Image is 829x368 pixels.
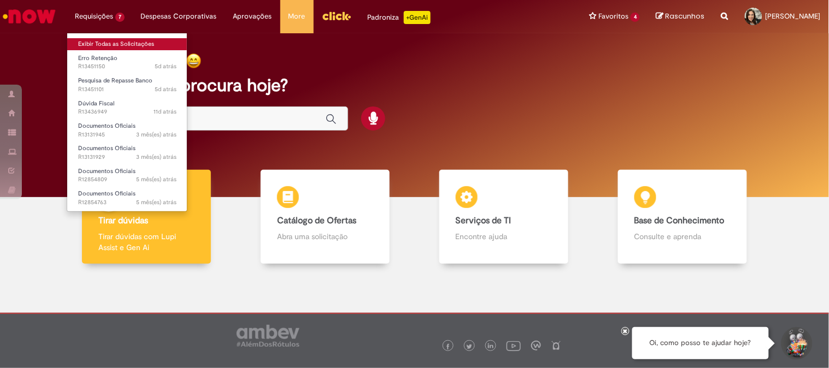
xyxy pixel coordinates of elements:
span: Documentos Oficiais [78,189,136,198]
a: Base de Conhecimento Consulte e aprenda [593,170,772,264]
span: 3 mês(es) atrás [136,153,177,161]
time: 05/06/2025 16:54:37 [136,130,177,139]
a: Aberto R13451101 : Pesquisa de Repasse Banco [67,75,187,95]
span: 5 mês(es) atrás [136,175,177,183]
span: 4 [631,13,640,22]
span: 11d atrás [154,108,177,116]
span: Favoritos [598,11,628,22]
b: Catálogo de Ofertas [277,215,356,226]
span: Requisições [75,11,113,22]
time: 27/08/2025 09:43:25 [155,62,177,70]
img: happy-face.png [186,53,202,69]
img: logo_footer_ambev_rotulo_gray.png [237,325,299,347]
span: Rascunhos [666,11,705,21]
a: Serviços de TI Encontre ajuda [415,170,593,264]
a: Rascunhos [656,11,705,22]
img: logo_footer_workplace.png [531,341,541,351]
a: Aberto R13131929 : Documentos Oficiais [67,143,187,163]
span: Erro Retenção [78,54,117,62]
div: Padroniza [368,11,431,24]
span: R13451150 [78,62,177,71]
time: 26/03/2025 14:52:35 [136,175,177,183]
h2: O que você procura hoje? [82,76,746,95]
b: Base de Conhecimento [634,215,725,226]
time: 26/03/2025 14:48:48 [136,198,177,206]
span: Aprovações [233,11,272,22]
span: 7 [115,13,125,22]
p: Abra uma solicitação [277,231,373,242]
img: click_logo_yellow_360x200.png [322,8,351,24]
time: 05/06/2025 16:52:53 [136,153,177,161]
a: Catálogo de Ofertas Abra uma solicitação [236,170,415,264]
span: 5 mês(es) atrás [136,198,177,206]
span: R12854763 [78,198,177,207]
span: R13451101 [78,85,177,94]
span: 5d atrás [155,62,177,70]
a: Aberto R13436949 : Dúvida Fiscal [67,98,187,118]
span: 5d atrás [155,85,177,93]
span: R13436949 [78,108,177,116]
a: Aberto R13451150 : Erro Retenção [67,52,187,73]
span: 3 mês(es) atrás [136,130,177,139]
img: logo_footer_twitter.png [467,344,472,349]
span: Pesquisa de Repasse Banco [78,76,152,85]
span: R12854809 [78,175,177,184]
ul: Requisições [67,33,187,212]
a: Tirar dúvidas Tirar dúvidas com Lupi Assist e Gen Ai [57,170,236,264]
span: Dúvida Fiscal [78,99,114,108]
b: Tirar dúvidas [98,215,148,226]
button: Iniciar Conversa de Suporte [780,327,813,360]
span: [PERSON_NAME] [766,11,821,21]
p: +GenAi [404,11,431,24]
span: Documentos Oficiais [78,144,136,152]
p: Encontre ajuda [456,231,552,242]
a: Exibir Todas as Solicitações [67,38,187,50]
span: Despesas Corporativas [141,11,217,22]
span: R13131945 [78,130,177,139]
div: Oi, como posso te ajudar hoje? [632,327,769,359]
img: logo_footer_naosei.png [551,341,561,351]
span: Documentos Oficiais [78,122,136,130]
p: Consulte e aprenda [634,231,731,242]
img: ServiceNow [1,5,57,27]
a: Aberto R13131945 : Documentos Oficiais [67,120,187,140]
a: Aberto R12854763 : Documentos Oficiais [67,188,187,208]
span: More [289,11,305,22]
a: Aberto R12854809 : Documentos Oficiais [67,165,187,186]
img: logo_footer_youtube.png [507,339,521,353]
img: logo_footer_facebook.png [445,344,451,349]
time: 27/08/2025 09:38:01 [155,85,177,93]
img: logo_footer_linkedin.png [488,343,493,350]
p: Tirar dúvidas com Lupi Assist e Gen Ai [98,231,195,253]
b: Serviços de TI [456,215,511,226]
span: R13131929 [78,153,177,162]
span: Documentos Oficiais [78,167,136,175]
time: 21/08/2025 15:19:58 [154,108,177,116]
